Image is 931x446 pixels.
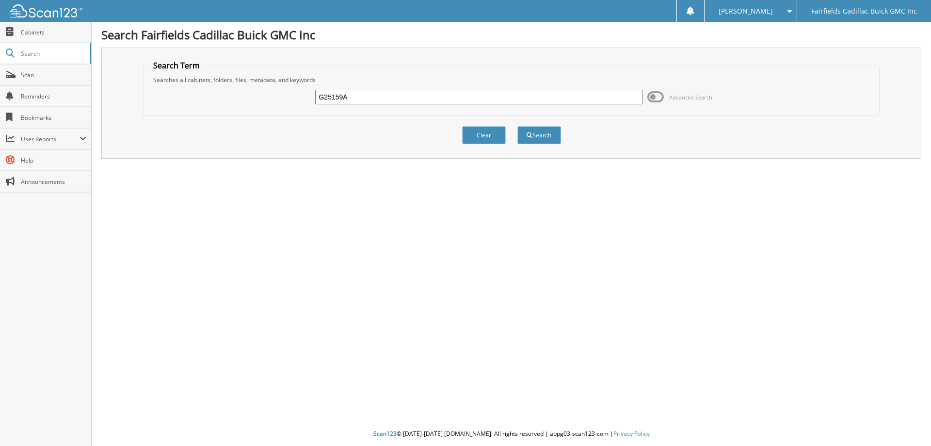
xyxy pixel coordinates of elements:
[21,156,86,165] span: Help
[21,50,85,58] span: Search
[719,8,773,14] span: [PERSON_NAME]
[21,135,80,143] span: User Reports
[21,92,86,100] span: Reminders
[373,429,397,438] span: Scan123
[21,114,86,122] span: Bookmarks
[613,429,650,438] a: Privacy Policy
[21,178,86,186] span: Announcements
[21,28,86,36] span: Cabinets
[669,94,712,101] span: Advanced Search
[883,399,931,446] iframe: Chat Widget
[462,126,506,144] button: Clear
[21,71,86,79] span: Scan
[92,422,931,446] div: © [DATE]-[DATE] [DOMAIN_NAME]. All rights reserved | appg03-scan123-com |
[517,126,561,144] button: Search
[148,60,205,71] legend: Search Term
[811,8,917,14] span: Fairfields Cadillac Buick GMC Inc
[148,76,875,84] div: Searches all cabinets, folders, files, metadata, and keywords
[101,27,921,43] h1: Search Fairfields Cadillac Buick GMC Inc
[10,4,82,17] img: scan123-logo-white.svg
